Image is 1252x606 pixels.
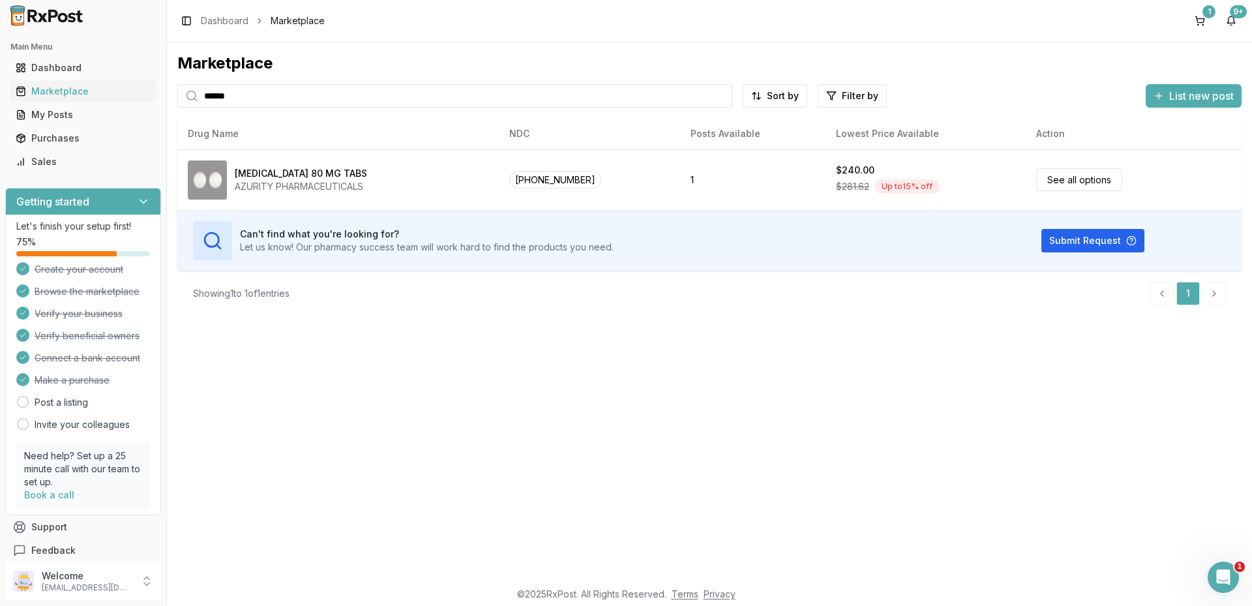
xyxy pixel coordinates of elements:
th: NDC [499,118,680,149]
img: User avatar [13,571,34,592]
span: Connect a bank account [35,352,140,365]
iframe: Intercom live chat [1208,562,1239,593]
span: Sort by [767,89,799,102]
a: 1 [1176,282,1200,305]
a: Sales [10,150,156,174]
div: Dashboard [16,61,151,74]
span: $281.62 [836,180,869,193]
th: Action [1026,118,1242,149]
a: Book a call [24,489,74,500]
button: 9+ [1221,10,1242,31]
div: AZURITY PHARMACEUTICALS [235,180,367,193]
a: Marketplace [10,80,156,103]
span: Marketplace [271,14,325,27]
h3: Getting started [16,194,89,209]
div: Marketplace [177,53,1242,74]
h2: Main Menu [10,42,156,52]
button: Purchases [5,128,161,149]
a: My Posts [10,103,156,127]
button: Submit Request [1041,229,1144,252]
a: Dashboard [10,56,156,80]
span: 1 [1234,562,1245,572]
span: Make a purchase [35,374,110,387]
a: Dashboard [201,14,248,27]
div: My Posts [16,108,151,121]
button: List new post [1146,84,1242,108]
p: Welcome [42,569,132,583]
div: $240.00 [836,164,874,177]
a: Terms [672,588,698,599]
span: 75 % [16,235,36,249]
div: 1 [1202,5,1215,18]
div: Purchases [16,132,151,145]
img: Edarbi 80 MG TABS [188,160,227,200]
button: Filter by [818,84,887,108]
span: Filter by [842,89,878,102]
p: Need help? Set up a 25 minute call with our team to set up. [24,449,142,489]
span: Create your account [35,263,123,276]
span: Browse the marketplace [35,285,140,298]
th: Posts Available [680,118,826,149]
div: Up to 15 % off [874,179,940,194]
nav: breadcrumb [201,14,325,27]
div: Marketplace [16,85,151,98]
a: Privacy [704,588,736,599]
div: [MEDICAL_DATA] 80 MG TABS [235,167,367,180]
th: Lowest Price Available [826,118,1026,149]
a: List new post [1146,91,1242,104]
button: Sales [5,151,161,172]
div: 9+ [1230,5,1247,18]
button: Marketplace [5,81,161,102]
p: [EMAIL_ADDRESS][DOMAIN_NAME] [42,583,132,593]
a: Invite your colleagues [35,418,130,431]
div: Sales [16,155,151,168]
a: Post a listing [35,396,88,409]
nav: pagination [1150,282,1226,305]
td: 1 [680,149,826,210]
h3: Can't find what you're looking for? [240,228,614,241]
span: List new post [1169,88,1234,104]
button: Support [5,515,161,539]
button: Feedback [5,539,161,562]
a: Purchases [10,127,156,150]
span: Feedback [31,544,76,557]
a: See all options [1036,168,1122,191]
span: Verify beneficial owners [35,329,140,342]
span: Verify your business [35,307,123,320]
button: Sort by [743,84,807,108]
img: RxPost Logo [5,5,89,26]
button: Dashboard [5,57,161,78]
p: Let us know! Our pharmacy success team will work hard to find the products you need. [240,241,614,254]
button: My Posts [5,104,161,125]
div: Showing 1 to 1 of 1 entries [193,287,290,300]
span: [PHONE_NUMBER] [509,171,601,189]
p: Let's finish your setup first! [16,220,150,233]
button: 1 [1189,10,1210,31]
th: Drug Name [177,118,499,149]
